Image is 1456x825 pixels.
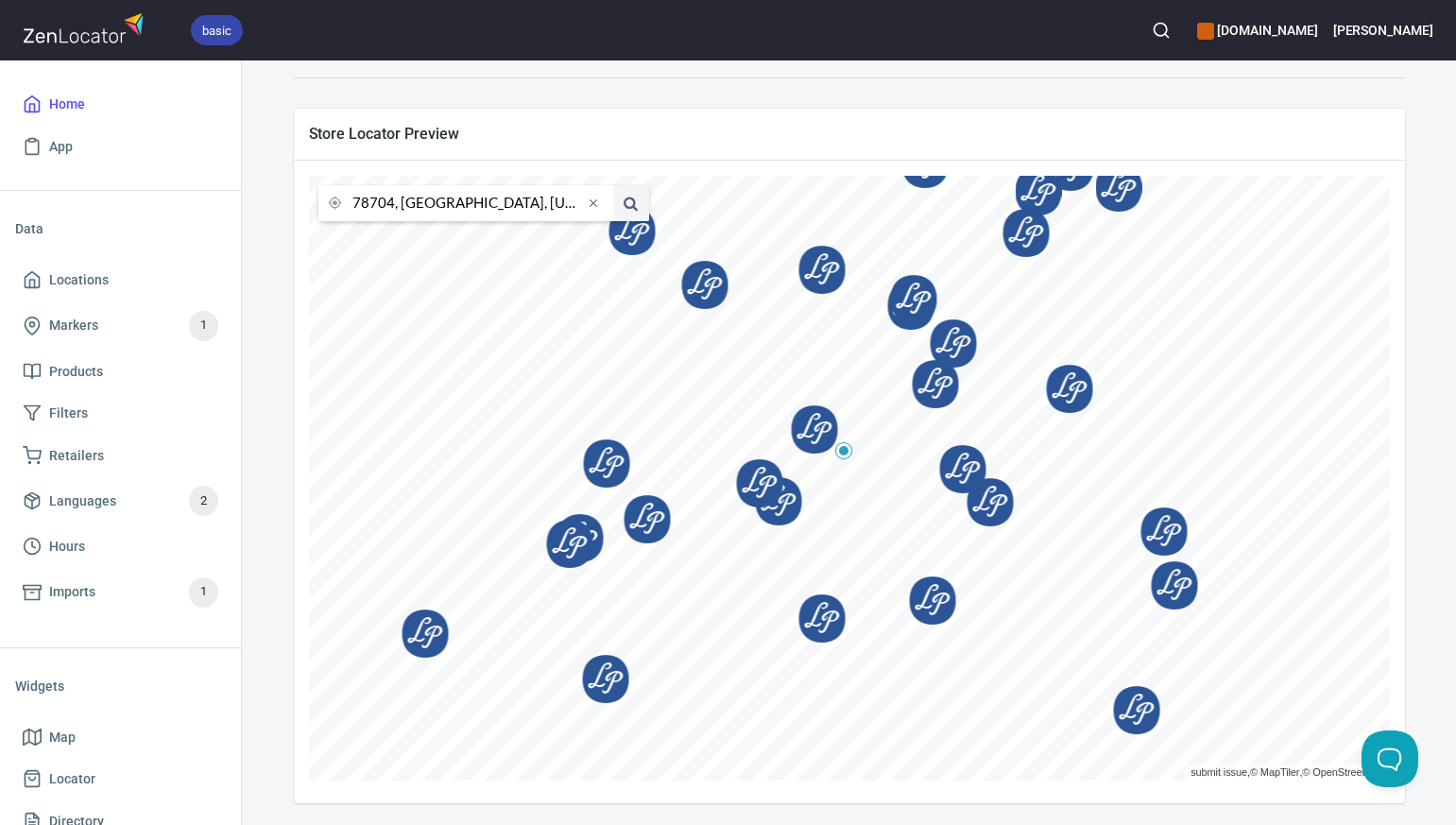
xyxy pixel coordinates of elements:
span: Markers [49,314,98,337]
canvas: Map [309,176,1390,781]
a: Locator [15,758,226,800]
a: Retailers [15,435,226,477]
a: Markers1 [15,301,226,351]
span: Map [49,726,76,749]
span: Products [49,360,103,384]
a: Imports1 [15,568,226,617]
a: Products [15,351,226,393]
div: basic [191,15,243,45]
span: Retailers [49,444,104,468]
button: [PERSON_NAME] [1333,9,1433,51]
iframe: Help Scout Beacon - Open [1362,730,1418,787]
span: Hours [49,535,85,559]
span: Store Locator Preview [309,124,1390,144]
span: Filters [49,402,88,425]
span: 1 [189,581,218,603]
a: App [15,126,226,168]
li: Data [15,206,226,251]
button: Search [1140,9,1182,51]
a: Locations [15,259,226,301]
span: basic [191,21,243,41]
span: Languages [49,490,116,513]
a: Hours [15,525,226,568]
span: App [49,135,73,159]
a: Home [15,83,226,126]
span: 1 [189,315,218,336]
div: Manage your apps [1197,9,1317,51]
span: Imports [49,580,95,604]
span: Home [49,93,85,116]
span: Locator [49,767,95,791]
a: Languages2 [15,476,226,525]
a: Map [15,716,226,759]
li: Widgets [15,663,226,709]
a: Filters [15,392,226,435]
span: 2 [189,490,218,512]
h6: [DOMAIN_NAME] [1197,20,1317,41]
h6: [PERSON_NAME] [1333,20,1433,41]
span: Locations [49,268,109,292]
img: zenlocator [23,8,149,48]
button: color-CE600E [1197,23,1214,40]
input: city or postal code [352,185,583,221]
